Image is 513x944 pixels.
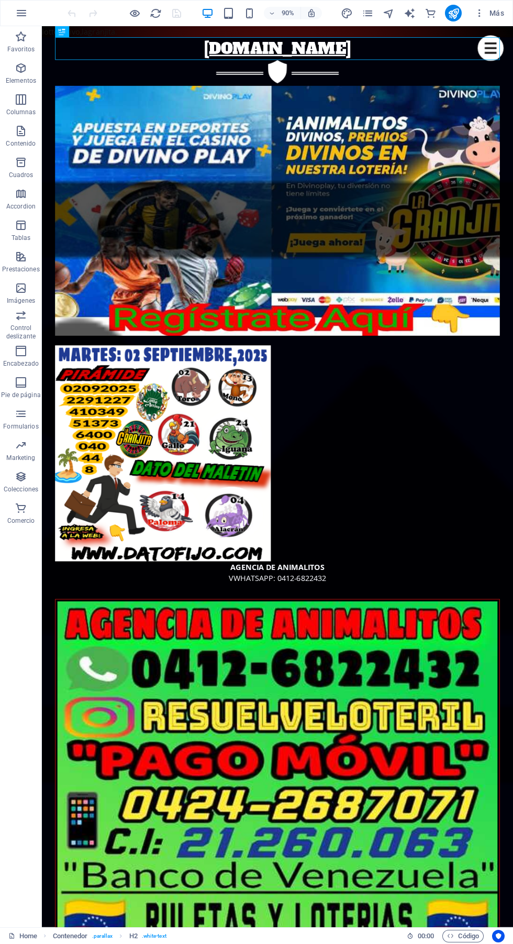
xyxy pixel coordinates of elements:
span: 00 00 [418,930,434,942]
button: Código [442,930,484,942]
p: Contenido [6,139,36,148]
span: . white-text [142,930,166,942]
span: Más [474,8,504,18]
h6: Tiempo de la sesión [407,930,434,942]
button: Haz clic para salir del modo de previsualización y seguir editando [128,7,141,19]
p: Pie de página [1,391,40,399]
button: design [340,7,353,19]
button: navigator [382,7,395,19]
span: Código [447,930,479,942]
p: Elementos [6,76,36,85]
p: Tablas [12,234,31,242]
span: : [425,932,427,940]
button: Más [470,5,508,21]
button: text_generator [403,7,416,19]
i: Páginas (Ctrl+Alt+S) [362,7,374,19]
span: . parallax [92,930,113,942]
p: Marketing [6,454,35,462]
i: Al redimensionar, ajustar el nivel de zoom automáticamente para ajustarse al dispositivo elegido. [307,8,316,18]
span: Haz clic para seleccionar y doble clic para editar [129,930,138,942]
button: 90% [264,7,301,19]
p: Comercio [7,517,35,525]
button: pages [361,7,374,19]
i: Volver a cargar página [150,7,162,19]
p: Formularios [3,422,38,431]
p: Accordion [6,202,36,211]
p: Cuadros [9,171,34,179]
button: Usercentrics [492,930,505,942]
span: Haz clic para seleccionar y doble clic para editar [53,930,88,942]
p: Favoritos [7,45,35,53]
nav: breadcrumb [53,930,166,942]
a: Haz clic para cancelar la selección y doble clic para abrir páginas [8,930,37,942]
p: Prestaciones [2,265,39,273]
i: AI Writer [404,7,416,19]
button: publish [445,5,462,21]
i: Comercio [425,7,437,19]
i: Navegador [383,7,395,19]
p: Columnas [6,108,36,116]
p: Colecciones [4,485,38,493]
button: reload [149,7,162,19]
button: commerce [424,7,437,19]
i: Publicar [448,7,460,19]
p: Encabezado [3,359,39,368]
h6: 90% [280,7,296,19]
p: Imágenes [7,297,35,305]
i: Diseño (Ctrl+Alt+Y) [341,7,353,19]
